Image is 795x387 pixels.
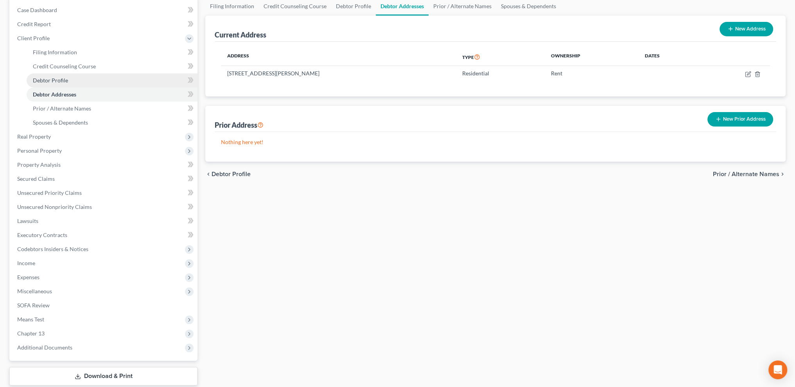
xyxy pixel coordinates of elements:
[205,171,251,177] button: chevron_left Debtor Profile
[221,66,456,81] td: [STREET_ADDRESS][PERSON_NAME]
[720,22,773,36] button: New Address
[11,214,197,228] a: Lawsuits
[215,30,266,39] div: Current Address
[9,367,197,385] a: Download & Print
[17,302,50,309] span: SOFA Review
[11,17,197,31] a: Credit Report
[221,48,456,66] th: Address
[779,171,786,177] i: chevron_right
[639,48,700,66] th: Dates
[11,3,197,17] a: Case Dashboard
[456,66,544,81] td: Residential
[17,147,62,154] span: Personal Property
[17,161,61,168] span: Property Analysis
[17,246,88,252] span: Codebtors Insiders & Notices
[27,102,197,116] a: Prior / Alternate Names
[17,330,45,337] span: Chapter 13
[768,360,787,379] div: Open Intercom Messenger
[33,91,76,98] span: Debtor Addresses
[33,119,88,126] span: Spouses & Dependents
[17,218,38,224] span: Lawsuits
[17,35,50,41] span: Client Profile
[17,7,57,13] span: Case Dashboard
[11,298,197,312] a: SOFA Review
[17,189,82,196] span: Unsecured Priority Claims
[33,49,77,55] span: Filing Information
[17,175,55,182] span: Secured Claims
[17,316,44,323] span: Means Test
[17,133,51,140] span: Real Property
[17,288,52,294] span: Miscellaneous
[11,172,197,186] a: Secured Claims
[545,48,639,66] th: Ownership
[27,73,197,87] a: Debtor Profile
[713,171,786,177] button: Prior / Alternate Names chevron_right
[456,48,544,66] th: Type
[17,260,35,266] span: Income
[11,228,197,242] a: Executory Contracts
[11,186,197,200] a: Unsecured Priority Claims
[27,45,197,59] a: Filing Information
[707,112,773,127] button: New Prior Address
[205,171,212,177] i: chevron_left
[215,120,264,130] div: Prior Address
[212,171,251,177] span: Debtor Profile
[713,171,779,177] span: Prior / Alternate Names
[17,274,39,280] span: Expenses
[221,138,770,146] p: Nothing here yet!
[33,63,96,70] span: Credit Counseling Course
[33,77,68,84] span: Debtor Profile
[33,105,91,112] span: Prior / Alternate Names
[11,158,197,172] a: Property Analysis
[17,344,72,351] span: Additional Documents
[27,59,197,73] a: Credit Counseling Course
[17,203,92,210] span: Unsecured Nonpriority Claims
[545,66,639,81] td: Rent
[27,87,197,102] a: Debtor Addresses
[27,116,197,130] a: Spouses & Dependents
[17,232,67,238] span: Executory Contracts
[17,21,51,27] span: Credit Report
[11,200,197,214] a: Unsecured Nonpriority Claims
